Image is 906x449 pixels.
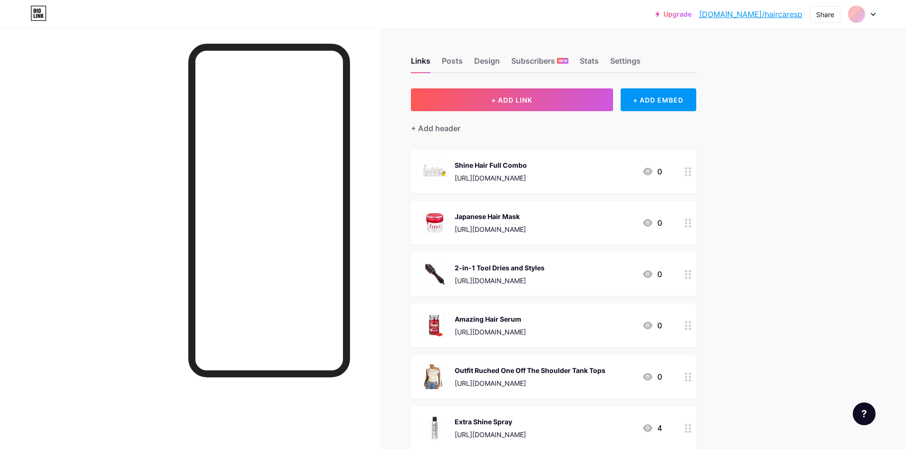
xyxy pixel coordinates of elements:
[455,365,605,375] div: Outfit Ruched One Off The Shoulder Tank Tops
[422,262,447,287] img: 2-in-1 Tool Dries and Styles
[642,422,662,434] div: 4
[455,276,545,286] div: [URL][DOMAIN_NAME]
[621,88,696,111] div: + ADD EMBED
[455,224,526,234] div: [URL][DOMAIN_NAME]
[642,217,662,229] div: 0
[558,58,567,64] span: NEW
[411,123,460,134] div: + Add header
[422,313,447,338] img: Amazing Hair Serum
[422,159,447,184] img: Shine Hair Full Combo
[442,55,463,72] div: Posts
[642,371,662,382] div: 0
[411,88,613,111] button: + ADD LINK
[422,364,447,389] img: Outfit Ruched One Off The Shoulder Tank Tops
[455,160,527,170] div: Shine Hair Full Combo
[642,320,662,331] div: 0
[642,268,662,280] div: 0
[455,327,526,337] div: [URL][DOMAIN_NAME]
[455,430,526,439] div: [URL][DOMAIN_NAME]
[422,210,447,235] img: Japanese Hair Mask
[474,55,500,72] div: Design
[455,211,526,221] div: Japanese Hair Mask
[455,263,545,273] div: 2-in-1 Tool Dries and Styles
[455,314,526,324] div: Amazing Hair Serum
[491,96,532,104] span: + ADD LINK
[642,166,662,177] div: 0
[816,10,834,19] div: Share
[455,417,526,427] div: Extra Shine Spray
[610,55,641,72] div: Settings
[455,378,605,388] div: [URL][DOMAIN_NAME]
[411,55,430,72] div: Links
[511,55,568,72] div: Subscribers
[580,55,599,72] div: Stats
[422,416,447,440] img: Extra Shine Spray
[699,9,802,20] a: [DOMAIN_NAME]/haircaresp
[455,173,527,183] div: [URL][DOMAIN_NAME]
[655,10,692,18] a: Upgrade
